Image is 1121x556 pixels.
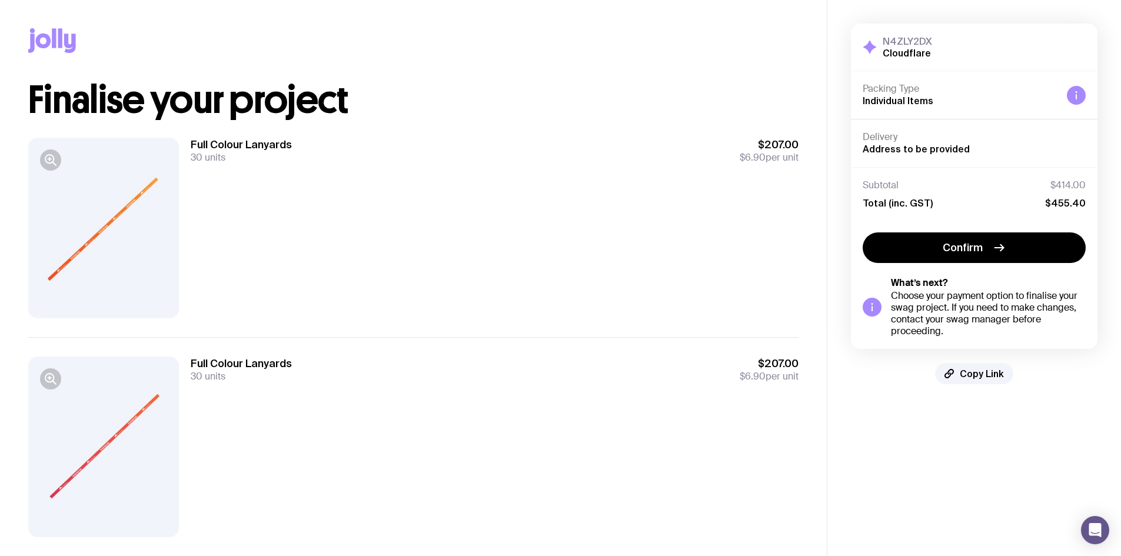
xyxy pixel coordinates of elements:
span: per unit [740,152,799,164]
h2: Cloudflare [883,47,932,59]
h1: Finalise your project [28,81,799,119]
span: $207.00 [740,357,799,371]
span: $455.40 [1045,197,1086,209]
h3: Full Colour Lanyards [191,357,292,371]
span: Individual Items [863,95,933,106]
h5: What’s next? [891,277,1086,289]
span: $6.90 [740,151,766,164]
h4: Delivery [863,131,1086,143]
span: $6.90 [740,370,766,382]
span: per unit [740,371,799,382]
span: Address to be provided [863,144,970,154]
h3: N4ZLY2DX [883,35,932,47]
span: 30 units [191,151,225,164]
button: Confirm [863,232,1086,263]
span: Subtotal [863,179,899,191]
span: $414.00 [1050,179,1086,191]
span: $207.00 [740,138,799,152]
h3: Full Colour Lanyards [191,138,292,152]
div: Choose your payment option to finalise your swag project. If you need to make changes, contact yo... [891,290,1086,337]
span: Copy Link [960,368,1004,379]
span: Confirm [943,241,983,255]
span: Total (inc. GST) [863,197,933,209]
div: Open Intercom Messenger [1081,516,1109,544]
h4: Packing Type [863,83,1057,95]
button: Copy Link [935,363,1013,384]
span: 30 units [191,370,225,382]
